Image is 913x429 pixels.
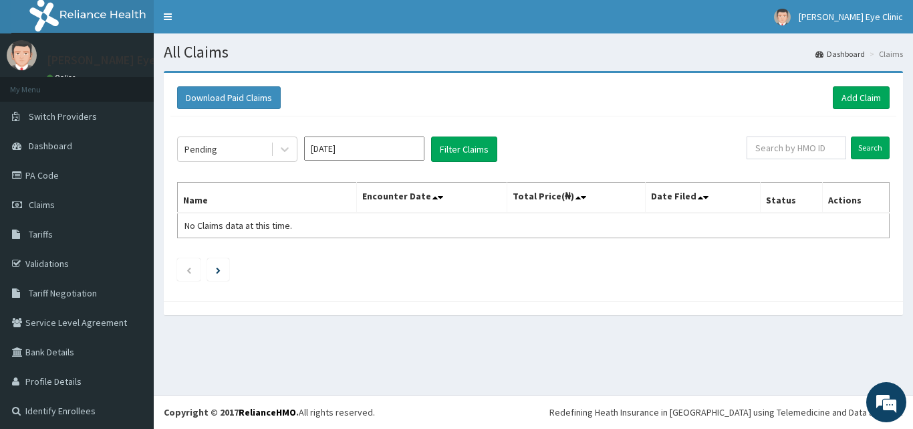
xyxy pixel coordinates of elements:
span: No Claims data at this time. [184,220,292,232]
a: RelianceHMO [239,406,296,418]
span: [PERSON_NAME] Eye Clinic [799,11,903,23]
th: Total Price(₦) [507,183,646,213]
button: Filter Claims [431,137,497,162]
div: Pending [184,143,217,156]
span: Tariffs [29,228,53,240]
p: [PERSON_NAME] Eye Clinic [47,54,186,66]
div: Redefining Heath Insurance in [GEOGRAPHIC_DATA] using Telemedicine and Data Science! [549,406,903,419]
th: Encounter Date [357,183,507,213]
span: Switch Providers [29,110,97,122]
th: Actions [822,183,889,213]
span: Tariff Negotiation [29,287,97,299]
button: Download Paid Claims [177,86,281,109]
th: Date Filed [646,183,761,213]
a: Online [47,73,79,82]
a: Add Claim [833,86,890,109]
img: User Image [774,9,791,25]
th: Status [761,183,823,213]
th: Name [178,183,357,213]
li: Claims [866,48,903,60]
a: Dashboard [815,48,865,60]
input: Search by HMO ID [747,137,846,159]
img: User Image [7,40,37,70]
h1: All Claims [164,44,903,61]
span: Claims [29,199,55,211]
a: Next page [216,264,221,276]
input: Select Month and Year [304,137,424,161]
input: Search [851,137,890,159]
strong: Copyright © 2017 . [164,406,299,418]
a: Previous page [186,264,192,276]
footer: All rights reserved. [154,395,913,429]
span: Dashboard [29,140,72,152]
